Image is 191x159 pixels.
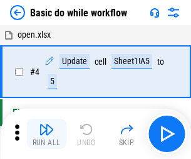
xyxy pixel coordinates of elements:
span: # 4 [30,67,39,77]
div: 5 [48,74,57,89]
img: Skip [119,122,134,137]
div: to [157,57,164,67]
button: Run All [26,119,66,149]
div: Run All [33,139,61,146]
div: cell [95,57,106,67]
button: Skip [106,119,147,149]
div: Basic do while workflow [30,7,127,19]
div: Update [59,54,90,69]
div: Skip [119,139,135,146]
img: Main button [157,124,177,144]
span: open.xlsx [18,30,51,40]
img: Settings menu [166,5,181,20]
img: Support [150,8,160,18]
img: Back [10,5,25,20]
div: Sheet1!A5 [111,54,152,69]
img: Run All [39,122,54,137]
